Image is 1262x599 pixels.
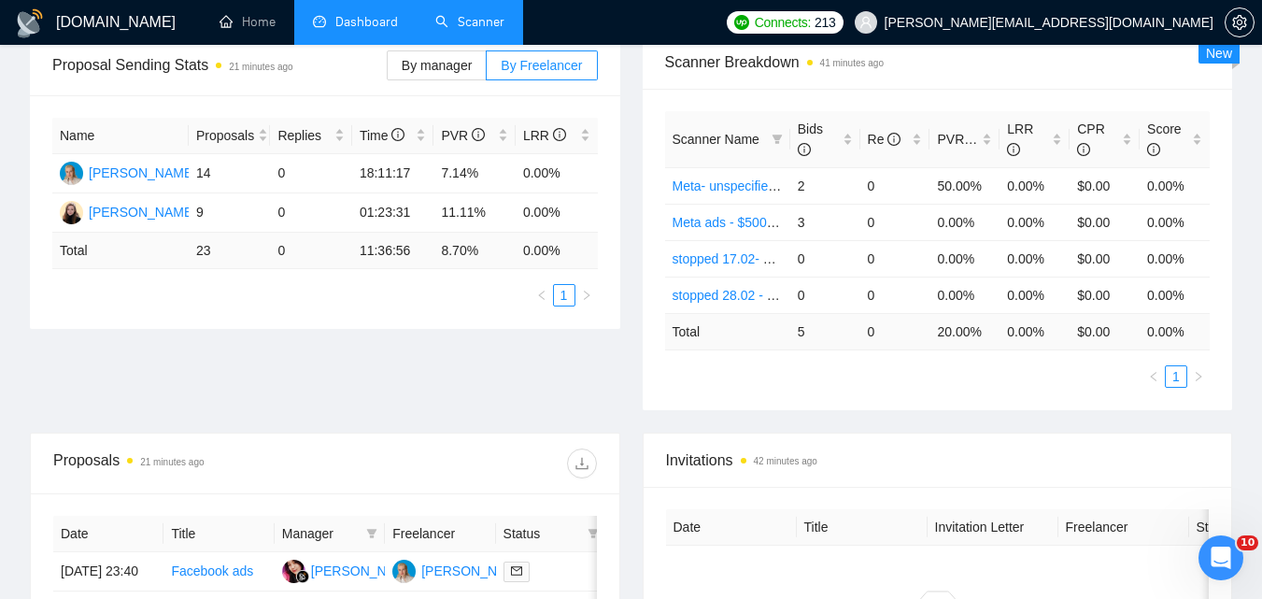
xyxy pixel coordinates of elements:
time: 41 minutes ago [820,58,884,68]
span: filter [772,134,783,145]
img: logo [15,8,45,38]
button: right [1187,365,1210,388]
li: 1 [1165,365,1187,388]
th: Title [163,516,274,552]
td: Total [665,313,790,349]
td: 8.70 % [433,233,516,269]
a: 1 [1166,366,1186,387]
span: filter [366,528,377,539]
th: Date [53,516,163,552]
th: Proposals [189,118,271,154]
td: 0.00% [1140,277,1210,313]
td: 9 [189,193,271,233]
span: Bids [798,121,823,157]
span: right [581,290,592,301]
td: 14 [189,154,271,193]
a: searchScanner [435,14,504,30]
td: 0.00% [1140,240,1210,277]
span: Proposal Sending Stats [52,53,387,77]
th: Freelancer [385,516,495,552]
a: stopped 17.02- Meta ads - ecommerce/cases/ hook- ROAS3+ [673,251,1030,266]
button: download [567,449,597,478]
li: Previous Page [531,284,553,307]
div: Proposals [53,449,325,478]
time: 42 minutes ago [754,456,817,466]
td: 0 [790,240,860,277]
span: LRR [1007,121,1033,157]
span: PVR [937,132,981,147]
span: Status [503,523,580,544]
span: Replies [277,125,331,146]
button: right [575,284,598,307]
a: AS[PERSON_NAME] [392,563,529,578]
td: 0 [270,233,352,269]
td: 11:36:56 [352,233,434,269]
td: 0 [270,193,352,233]
span: New [1206,46,1232,61]
a: stopped 28.02 - Google Ads - LeadGen/cases/hook- saved $k [673,288,1030,303]
td: $0.00 [1070,240,1140,277]
a: NK[PERSON_NAME] [282,563,418,578]
span: 10 [1237,535,1258,550]
span: info-circle [553,128,566,141]
th: Freelancer [1058,509,1189,546]
span: Score [1147,121,1182,157]
td: 0 [860,240,930,277]
span: Invitations [666,449,1210,472]
td: 0.00% [1000,204,1070,240]
a: TB[PERSON_NAME] [60,204,196,219]
td: $0.00 [1070,167,1140,204]
td: 5 [790,313,860,349]
td: 23 [189,233,271,269]
time: 21 minutes ago [229,62,292,72]
span: info-circle [391,128,404,141]
span: left [1148,371,1159,382]
td: 0.00% [929,277,1000,313]
span: info-circle [1007,143,1020,156]
div: [PERSON_NAME] [89,163,196,183]
th: Invitation Letter [928,509,1058,546]
span: Scanner Breakdown [665,50,1211,74]
div: [PERSON_NAME] [89,202,196,222]
a: 1 [554,285,574,306]
span: 213 [815,12,835,33]
span: Dashboard [335,14,398,30]
li: Next Page [1187,365,1210,388]
td: 0.00% [1000,167,1070,204]
span: PVR [441,128,485,143]
td: 0 [270,154,352,193]
img: AS [60,162,83,185]
td: Total [52,233,189,269]
iframe: Intercom live chat [1198,535,1243,580]
th: Date [666,509,797,546]
span: Manager [282,523,359,544]
td: 7.14% [433,154,516,193]
th: Name [52,118,189,154]
span: info-circle [1077,143,1090,156]
td: 0.00% [1000,277,1070,313]
td: 0.00 % [1000,313,1070,349]
li: Next Page [575,284,598,307]
td: 2 [790,167,860,204]
td: 11.11% [433,193,516,233]
span: CPR [1077,121,1105,157]
img: TB [60,201,83,224]
a: Facebook ads [171,563,253,578]
td: 0 [860,277,930,313]
span: Scanner Name [673,132,759,147]
a: setting [1225,15,1255,30]
td: 3 [790,204,860,240]
a: Meta ads - $500+/$30+ - Feedback+/cost1k+ -AI [673,215,954,230]
span: user [859,16,872,29]
a: Meta- unspecified - Feedback+ -AI [673,178,872,193]
button: left [531,284,553,307]
span: filter [584,520,603,548]
a: AS[PERSON_NAME] [60,164,196,179]
td: 0.00% [1000,240,1070,277]
td: 0 [860,313,930,349]
span: info-circle [472,128,485,141]
span: By Freelancer [501,58,582,73]
div: [PERSON_NAME] [421,561,529,581]
span: right [1193,371,1204,382]
span: info-circle [1147,143,1160,156]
